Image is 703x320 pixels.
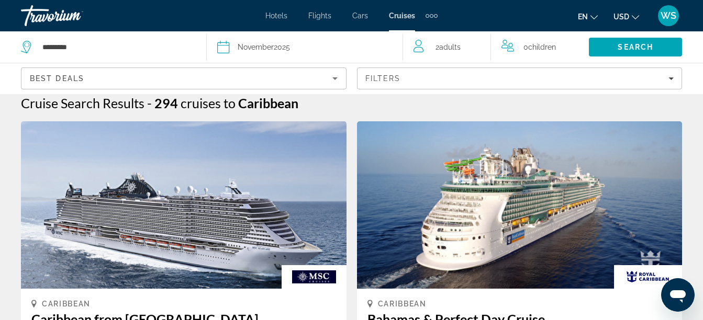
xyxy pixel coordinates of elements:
span: - [147,95,152,111]
span: Search [618,43,653,51]
img: Cruise company logo [282,265,346,289]
a: Flights [308,12,331,20]
a: Travorium [21,2,126,29]
span: Children [528,43,556,51]
a: Hotels [265,12,287,20]
span: WS [661,10,676,21]
span: Filters [365,74,401,83]
a: Cruises [389,12,415,20]
span: 294 [154,95,178,111]
img: Caribbean from Miami [21,121,347,289]
button: Filters [357,67,683,89]
mat-select: Sort by [30,72,338,85]
img: Bahamas & Perfect Day Cruise [357,121,683,289]
button: User Menu [655,5,682,27]
span: Adults [439,43,461,51]
button: Select cruise date [217,31,392,63]
span: Caribbean [238,95,298,111]
button: Change language [578,9,598,24]
span: en [578,13,588,21]
input: Select cruise destination [41,39,196,55]
span: USD [613,13,629,21]
iframe: Button to launch messaging window [661,278,695,312]
span: cruises to [181,95,236,111]
h1: Cruise Search Results [21,95,144,111]
button: Change currency [613,9,639,24]
span: 0 [523,40,556,54]
img: Cruise company logo [614,265,682,289]
a: Cars [352,12,368,20]
span: November [238,43,274,51]
span: Best Deals [30,74,84,83]
div: 2025 [238,40,290,54]
button: Travelers: 2 adults, 0 children [403,31,589,63]
button: Extra navigation items [426,7,438,24]
span: Caribbean [42,300,91,308]
span: Caribbean [378,300,427,308]
span: 2 [436,40,461,54]
button: Search [589,38,682,56]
